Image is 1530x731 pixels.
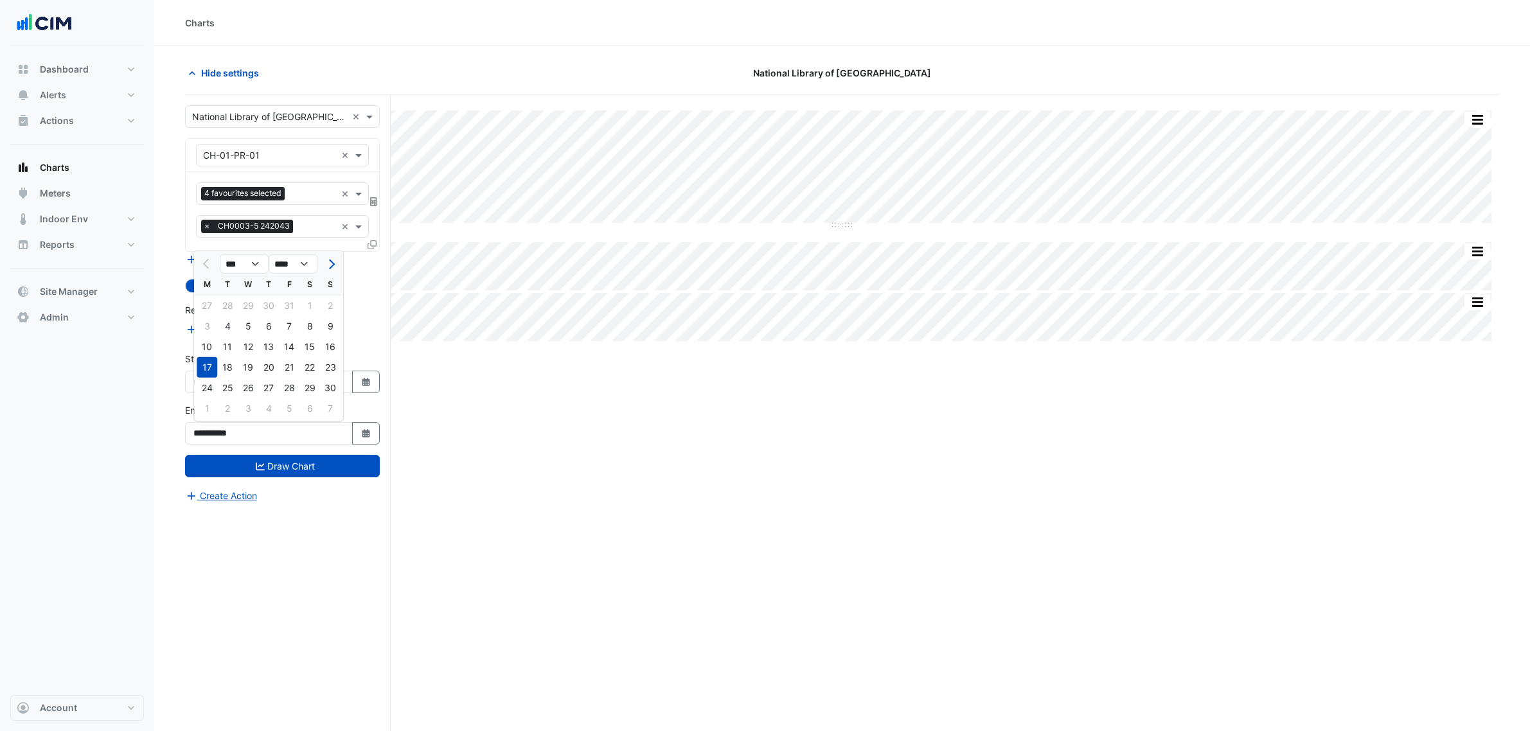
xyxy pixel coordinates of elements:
div: Sunday, April 23, 2023 [320,357,341,378]
button: Site Manager [10,279,144,304]
button: Admin [10,304,144,330]
div: Sunday, April 16, 2023 [320,337,341,357]
select: Select year [269,254,317,274]
button: Hide settings [185,62,267,84]
button: Account [10,695,144,721]
div: Monday, April 24, 2023 [197,378,217,398]
button: Create Action [185,488,258,503]
span: Choose Function [368,196,380,207]
div: Tuesday, May 2, 2023 [217,398,238,419]
div: T [217,274,238,295]
div: Friday, April 21, 2023 [279,357,299,378]
div: Wednesday, April 19, 2023 [238,357,258,378]
button: Meters [10,181,144,206]
fa-icon: Select Date [360,428,372,439]
button: More Options [1464,243,1490,260]
div: Thursday, April 6, 2023 [258,316,279,337]
div: 5 [279,398,299,419]
div: Monday, April 17, 2023 [197,357,217,378]
div: 9 [320,316,341,337]
div: S [299,274,320,295]
div: 15 [299,337,320,357]
app-icon: Meters [17,187,30,200]
span: Indoor Env [40,213,88,225]
app-icon: Site Manager [17,285,30,298]
div: 16 [320,337,341,357]
button: Indoor Env [10,206,144,232]
div: 4 [258,398,279,419]
div: Saturday, April 22, 2023 [299,357,320,378]
div: Saturday, April 15, 2023 [299,337,320,357]
div: 26 [238,378,258,398]
span: Clear [352,110,363,123]
app-icon: Reports [17,238,30,251]
div: 28 [279,378,299,398]
div: Tuesday, April 18, 2023 [217,357,238,378]
span: Hide settings [201,66,259,80]
div: Thursday, April 27, 2023 [258,378,279,398]
div: F [279,274,299,295]
div: 3 [238,398,258,419]
div: 14 [279,337,299,357]
span: Account [40,701,77,714]
div: Saturday, May 6, 2023 [299,398,320,419]
div: 4 [217,316,238,337]
select: Select month [220,254,269,274]
div: Friday, April 14, 2023 [279,337,299,357]
div: M [197,274,217,295]
button: Add Equipment [185,252,263,267]
button: Add Reference Line [185,322,281,337]
div: Sunday, April 30, 2023 [320,378,341,398]
app-icon: Indoor Env [17,213,30,225]
img: Company Logo [15,10,73,36]
div: 2 [217,398,238,419]
div: Friday, April 28, 2023 [279,378,299,398]
div: 24 [197,378,217,398]
div: Wednesday, April 26, 2023 [238,378,258,398]
span: Dashboard [40,63,89,76]
div: Wednesday, May 3, 2023 [238,398,258,419]
button: Actions [10,108,144,134]
div: Tuesday, April 11, 2023 [217,337,238,357]
div: Saturday, April 29, 2023 [299,378,320,398]
app-icon: Alerts [17,89,30,101]
div: Tuesday, April 4, 2023 [217,316,238,337]
button: Reports [10,232,144,258]
div: 8 [299,316,320,337]
div: Wednesday, April 12, 2023 [238,337,258,357]
div: 6 [299,398,320,419]
div: 1 [197,398,217,419]
div: 5 [238,316,258,337]
fa-icon: Select Date [360,376,372,387]
button: Draw Chart [185,455,380,477]
label: Start Date [185,352,228,365]
div: 23 [320,357,341,378]
div: W [238,274,258,295]
div: 18 [217,357,238,378]
span: Actions [40,114,74,127]
button: Alerts [10,82,144,108]
div: T [258,274,279,295]
div: Sunday, April 9, 2023 [320,316,341,337]
div: 20 [258,357,279,378]
span: Clear [341,187,352,200]
button: More Options [1464,294,1490,310]
span: Meters [40,187,71,200]
button: Charts [10,155,144,181]
div: 11 [217,337,238,357]
div: 30 [320,378,341,398]
div: 7 [320,398,341,419]
app-icon: Admin [17,311,30,324]
span: Clear [341,220,352,233]
div: Tuesday, April 25, 2023 [217,378,238,398]
div: Sunday, May 7, 2023 [320,398,341,419]
button: More Options [1464,112,1490,128]
label: Reference Lines [185,303,253,317]
div: Charts [185,16,215,30]
div: Saturday, April 8, 2023 [299,316,320,337]
span: Clear [341,148,352,162]
div: Friday, April 7, 2023 [279,316,299,337]
div: Thursday, April 20, 2023 [258,357,279,378]
div: 21 [279,357,299,378]
div: 6 [258,316,279,337]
